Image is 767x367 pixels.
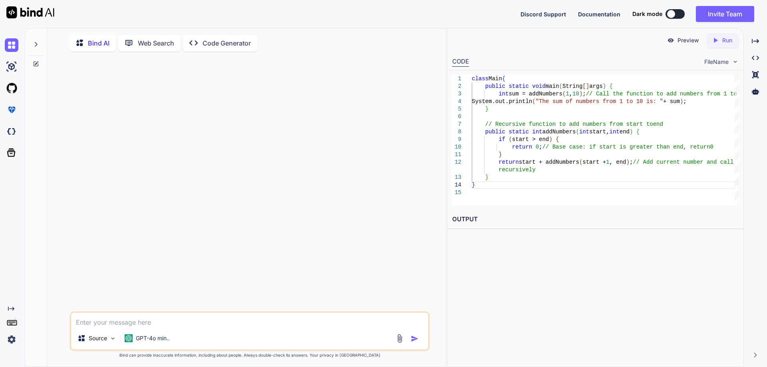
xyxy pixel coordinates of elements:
[546,83,559,89] span: main
[619,129,629,135] span: end
[633,159,733,165] span: // Add current number and call
[653,121,663,127] span: end
[109,335,116,342] img: Pick Models
[502,75,505,82] span: {
[586,83,589,89] span: ]
[704,58,729,66] span: FileName
[512,144,532,150] span: return
[489,75,502,82] span: Main
[452,151,461,159] div: 11
[532,98,535,105] span: (
[452,121,461,128] div: 7
[509,136,512,143] span: (
[539,144,542,150] span: ;
[572,91,579,97] span: 10
[578,10,620,18] button: Documentation
[509,83,529,89] span: static
[70,352,429,358] p: Bind can provide inaccurate information, including about people. Always double-check its answers....
[606,159,609,165] span: 1
[472,98,532,105] span: System.out.println
[138,38,174,48] p: Web Search
[559,83,562,89] span: (
[88,38,109,48] p: Bind AI
[562,83,582,89] span: String
[485,129,505,135] span: public
[452,83,461,90] div: 2
[535,144,538,150] span: 0
[509,91,562,97] span: sum = addNumbers
[395,334,404,343] img: attachment
[452,75,461,83] div: 1
[5,38,18,52] img: chat
[576,129,579,135] span: (
[519,159,579,165] span: start + addNumbers
[579,91,582,97] span: )
[696,6,754,22] button: Invite Team
[485,106,488,112] span: }
[452,159,461,166] div: 12
[589,129,609,135] span: start,
[472,75,489,82] span: class
[569,91,572,97] span: ,
[136,334,170,342] p: GPT-4o min..
[512,136,548,143] span: start > end
[579,129,589,135] span: int
[532,83,546,89] span: void
[452,90,461,98] div: 3
[485,174,488,181] span: }
[521,11,566,18] span: Discord Support
[710,144,713,150] span: 0
[630,129,633,135] span: )
[535,98,663,105] span: "The sum of numbers from 1 to 10 is: "
[542,129,576,135] span: addNumbers
[542,144,710,150] span: // Base case: if start is greater than end, return
[452,128,461,136] div: 8
[411,335,419,343] img: icon
[485,83,505,89] span: public
[532,129,542,135] span: int
[5,60,18,73] img: ai-studio
[452,181,461,189] div: 14
[499,151,502,158] span: }
[499,91,509,97] span: int
[602,83,606,89] span: )
[452,136,461,143] div: 9
[732,58,739,65] img: chevron down
[582,159,606,165] span: start +
[663,98,680,105] span: + sum
[722,36,732,44] p: Run
[521,10,566,18] button: Discord Support
[566,91,569,97] span: 1
[452,143,461,151] div: 10
[5,125,18,138] img: darkCloudIdeIcon
[5,333,18,346] img: settings
[578,11,620,18] span: Documentation
[452,98,461,105] div: 4
[452,113,461,121] div: 6
[472,182,475,188] span: }
[485,121,653,127] span: // Recursive function to add numbers from start to
[6,6,54,18] img: Bind AI
[452,57,469,67] div: CODE
[499,136,505,143] span: if
[586,91,747,97] span: // Call the function to add numbers from 1 to 10
[203,38,251,48] p: Code Generator
[549,136,552,143] span: )
[667,37,674,44] img: preview
[589,83,603,89] span: args
[636,129,639,135] span: {
[582,91,586,97] span: ;
[683,98,686,105] span: ;
[5,81,18,95] img: githubLight
[609,83,612,89] span: {
[609,129,619,135] span: int
[452,174,461,181] div: 13
[579,159,582,165] span: (
[499,167,535,173] span: recursively
[556,136,559,143] span: {
[452,189,461,196] div: 15
[5,103,18,117] img: premium
[630,159,633,165] span: ;
[609,159,626,165] span: , end
[499,159,519,165] span: return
